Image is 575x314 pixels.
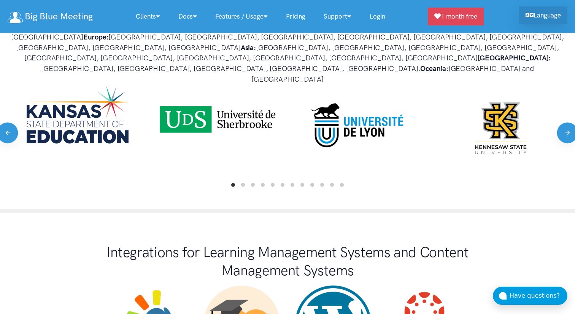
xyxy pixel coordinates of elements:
[420,64,448,73] strong: Oceania:
[330,183,334,187] li: Page dot 11
[296,87,419,163] img: lyon_university_logo_2022-02-23-115200_akic.png
[169,8,206,25] a: Docs
[277,8,315,25] a: Pricing
[261,183,265,187] li: Page dot 4
[149,87,286,178] img: University-of-sherbrooke.png
[8,12,23,23] img: logo
[21,87,135,163] img: kansas-logo.png
[231,183,235,187] li: Page dot 1
[8,22,567,84] h4: [GEOGRAPHIC_DATA], [GEOGRAPHIC_DATA], [GEOGRAPHIC_DATA] [GEOGRAPHIC_DATA], [GEOGRAPHIC_DATA], [GE...
[127,8,169,25] a: Clients
[428,8,484,25] a: 1 month free
[315,8,361,25] a: Support
[478,54,551,62] strong: [GEOGRAPHIC_DATA]:
[519,6,567,24] a: Language
[431,87,564,163] img: kennesaw.png
[97,243,478,279] h1: Integrations for Learning Management Systems and Content Management Systems
[241,43,256,52] strong: Asia:
[241,183,245,187] li: Page dot 2
[271,183,275,187] li: Page dot 5
[251,183,255,187] li: Page dot 3
[300,183,304,187] li: Page dot 8
[510,291,567,301] div: Have questions?
[340,183,344,187] li: Page dot 12
[493,287,567,305] button: Have questions?
[310,183,314,187] li: Page dot 9
[206,8,277,25] a: Features / Usage
[291,183,294,187] li: Page dot 7
[8,8,93,25] a: Big Blue Meeting
[83,33,109,41] strong: Europe:
[281,183,284,187] li: Page dot 6
[320,183,324,187] li: Page dot 10
[361,8,394,25] a: Login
